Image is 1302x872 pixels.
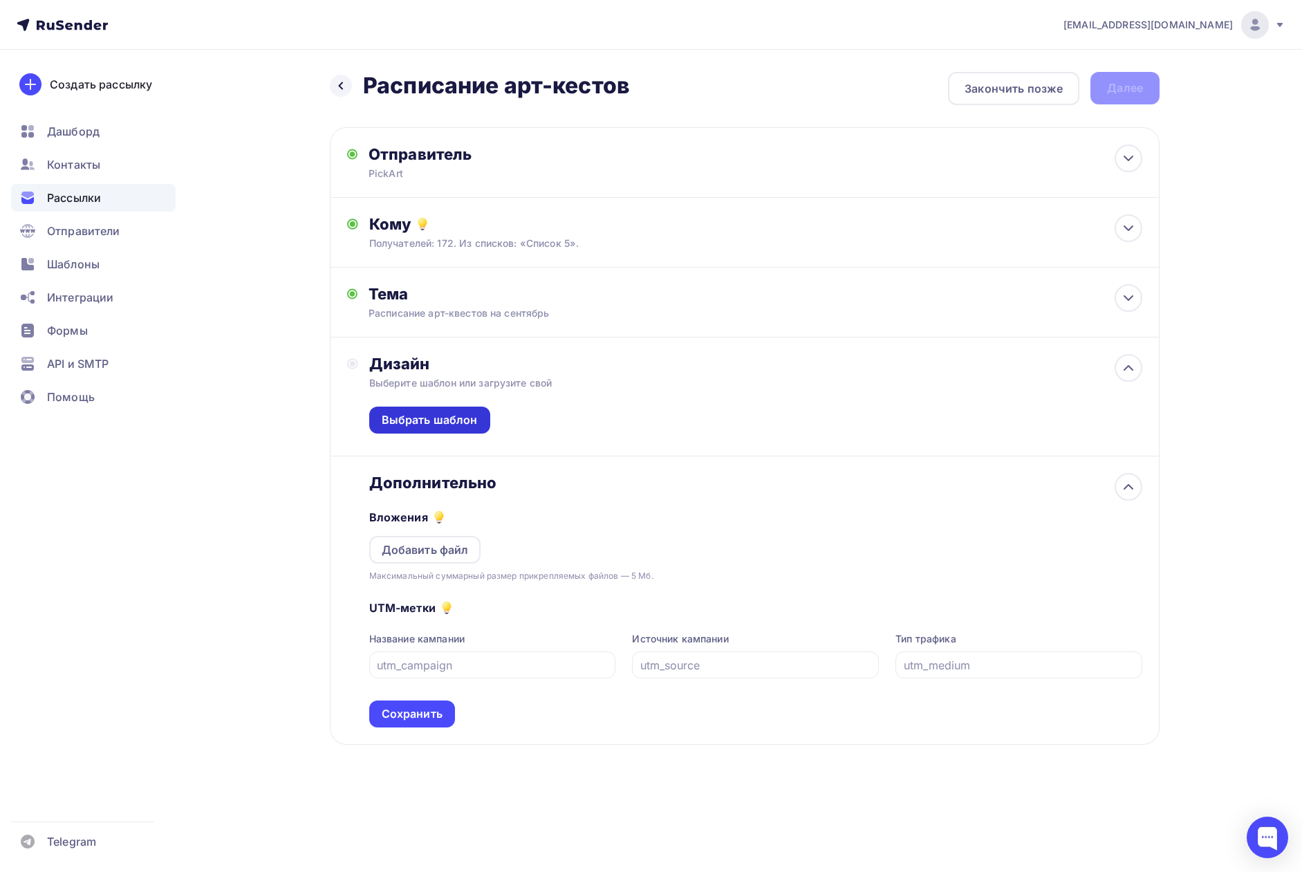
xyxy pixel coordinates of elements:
[369,509,428,526] h5: Вложения
[369,167,638,180] div: PickArt
[47,256,100,272] span: Шаблоны
[50,76,152,93] div: Создать рассылку
[47,833,96,850] span: Telegram
[369,354,1142,373] div: Дизайн
[640,657,871,674] input: utm_source
[369,306,615,320] div: Расписание арт-квестов на сентябрь
[965,80,1063,97] div: Закончить позже
[47,123,100,140] span: Дашборд
[382,412,478,428] div: Выбрать шаблон
[11,151,176,178] a: Контакты
[11,317,176,344] a: Формы
[369,473,1142,492] div: Дополнительно
[369,569,653,583] div: Максимальный суммарный размер прикрепляемых файлов — 5 Мб.
[11,118,176,145] a: Дашборд
[11,250,176,278] a: Шаблоны
[369,600,436,616] h5: UTM-метки
[1063,11,1285,39] a: [EMAIL_ADDRESS][DOMAIN_NAME]
[369,632,616,646] div: Название кампании
[369,145,668,164] div: Отправитель
[1063,18,1233,32] span: [EMAIL_ADDRESS][DOMAIN_NAME]
[369,284,642,304] div: Тема
[904,657,1135,674] input: utm_medium
[47,322,88,339] span: Формы
[47,223,120,239] span: Отправители
[369,236,1066,250] div: Получателей: 172. Из списков: «Список 5».
[11,217,176,245] a: Отправители
[47,389,95,405] span: Помощь
[377,657,608,674] input: utm_campaign
[47,289,113,306] span: Интеграции
[47,189,101,206] span: Рассылки
[363,72,630,100] h2: Расписание арт-кестов
[47,355,109,372] span: API и SMTP
[369,376,1066,390] div: Выберите шаблон или загрузите свой
[382,541,469,558] div: Добавить файл
[632,632,879,646] div: Источник кампании
[382,706,443,722] div: Сохранить
[895,632,1142,646] div: Тип трафика
[47,156,100,173] span: Контакты
[11,184,176,212] a: Рассылки
[369,214,1142,234] div: Кому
